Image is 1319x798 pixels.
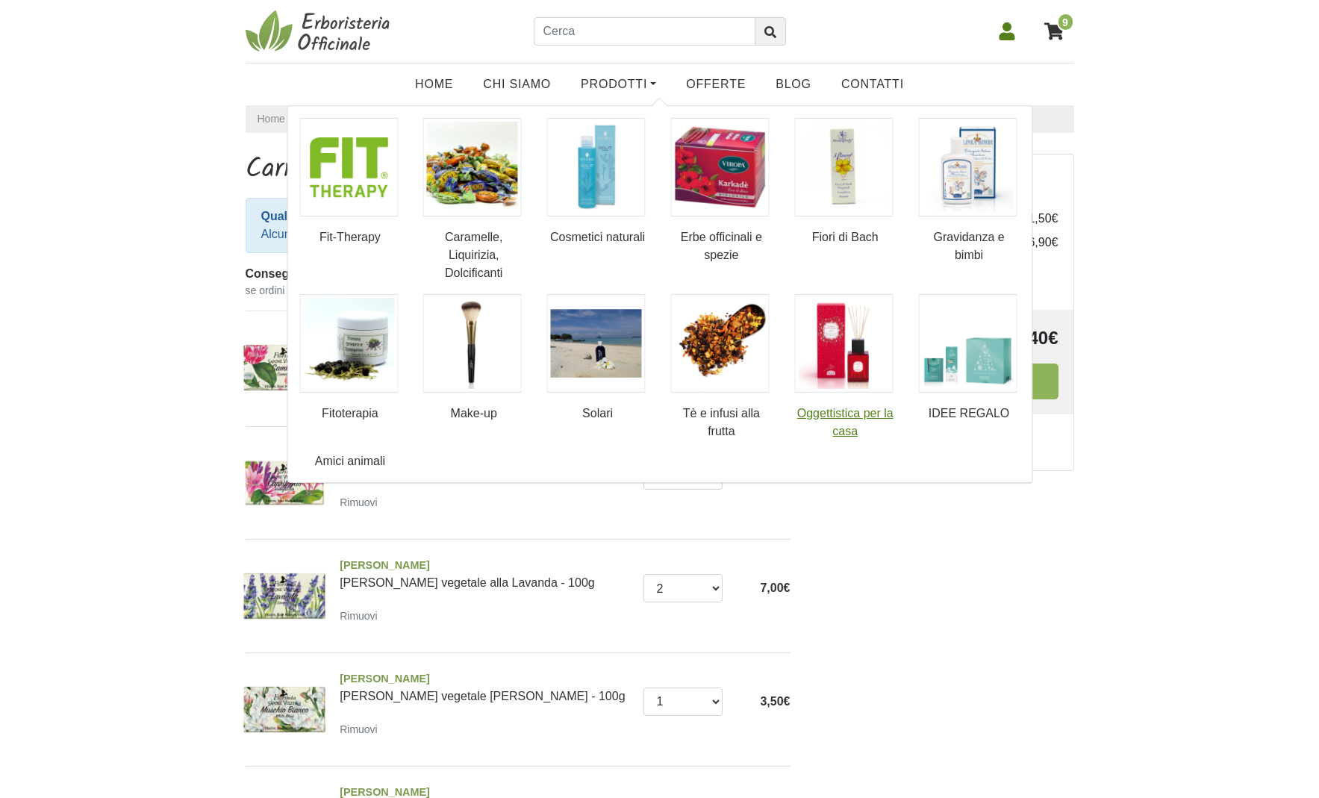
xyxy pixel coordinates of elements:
a: Oggettistica per la casa [794,294,896,440]
a: Blog [761,69,826,99]
img: Erboristeria Officinale [246,9,395,54]
a: IDEE REGALO [918,294,1020,423]
img: Sapone vegetale alla Lavanda - 100g [240,552,329,640]
img: Solari [547,294,646,393]
a: Solari [547,294,649,423]
a: Contatti [826,69,919,99]
img: Tè e infusi alla frutta [670,294,769,393]
a: [PERSON_NAME][PERSON_NAME] vegetale [PERSON_NAME] - 100g [340,671,632,702]
img: IDEE REGALO [918,294,1017,393]
a: Cosmetici naturali [547,118,649,246]
small: Rimuovi [340,723,378,735]
img: Fit-Therapy [299,118,398,216]
a: Home [400,69,468,99]
img: Caramelle, Liquirizia, Dolcificanti [423,118,522,216]
span: [PERSON_NAME] [340,558,632,574]
a: Rimuovi [340,606,384,625]
img: Erbe officinali e spezie [670,118,769,216]
img: Cosmetici naturali [547,118,646,216]
strong: Qualcosa è cambiato... [261,210,390,222]
img: Gravidanza e bimbi [918,118,1017,216]
a: Rimuovi [340,720,384,738]
td: 6,90€ [999,231,1058,255]
small: se ordini entro lunedì alle 12:00 [246,283,791,299]
a: Fit-Therapy [299,118,401,246]
input: Cerca [534,17,755,46]
h1: Carrello [246,154,791,186]
img: Make-up [423,294,522,393]
img: Sapone vegetale al Caprifoglio - 100g [240,439,329,528]
a: Fiori di Bach [794,118,896,246]
a: Caramelle, Liquirizia, Dolcificanti [423,118,525,282]
a: 9 [1037,13,1074,50]
a: Erbe officinali e spezie [670,118,772,264]
span: 7,00€ [760,582,790,594]
small: Rimuovi [340,496,378,508]
img: Fitoterapia [299,294,398,393]
a: Gravidanza e bimbi [918,118,1020,264]
a: Amici animali [299,452,401,470]
span: [PERSON_NAME] [340,671,632,688]
div: Consegna stimata: [246,265,791,283]
nav: breadcrumb [246,105,1074,133]
img: Sapone vegetale alla Camelia - 100g [240,323,329,412]
a: Fitoterapia [299,294,401,423]
img: Oggettistica per la casa [794,294,893,393]
a: [PERSON_NAME][PERSON_NAME] vegetale alla Lavanda - 100g [340,558,632,589]
small: Rimuovi [340,610,378,622]
td: 31,50€ [999,207,1058,231]
a: OFFERTE [671,69,761,99]
span: 3,50€ [760,695,790,708]
div: Alcuni prodotti che avevi salvato in precedenza sono stati aggiunti nuovamente al tuo carrello. [246,198,791,253]
a: Rimuovi [340,493,384,511]
a: Chi Siamo [468,69,566,99]
a: Prodotti [566,69,671,99]
a: Tè e infusi alla frutta [670,294,772,440]
a: Make-up [423,294,525,423]
span: 9 [1057,13,1074,31]
img: Sapone vegetale al Muschio Bianco - 100g [240,665,329,754]
img: Fiori di Bach [794,118,893,216]
a: Home [258,111,285,127]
